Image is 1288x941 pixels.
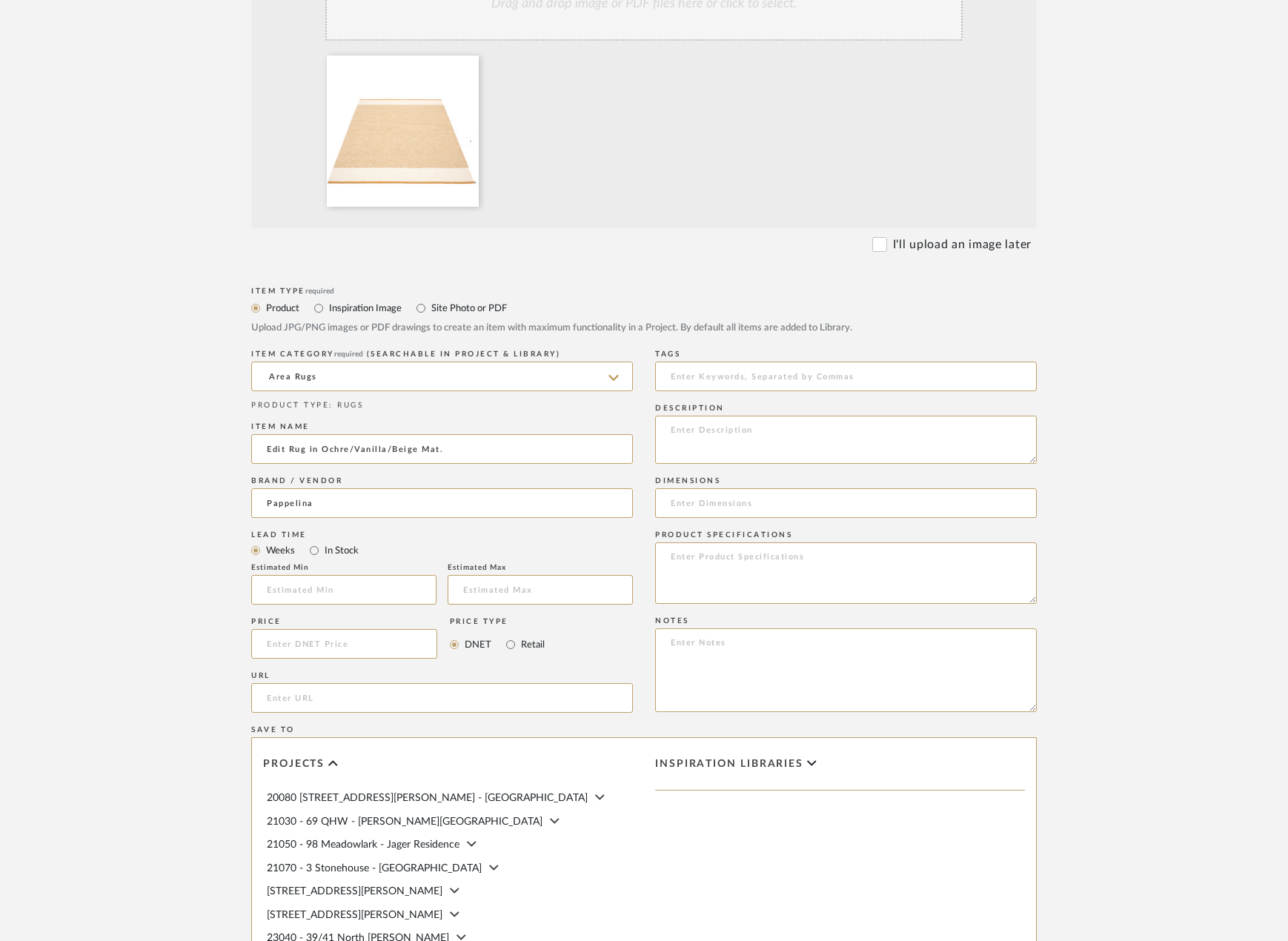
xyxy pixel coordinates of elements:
[334,350,363,358] span: required
[448,563,633,572] div: Estimated Max
[251,434,633,464] input: Enter Name
[265,542,295,559] label: Weeks
[251,299,1037,317] mat-radio-group: Select item type
[328,300,402,316] label: Inspiration Image
[519,636,545,653] label: Retail
[450,629,545,659] mat-radio-group: Select price type
[251,671,633,680] div: URL
[267,910,442,920] span: [STREET_ADDRESS][PERSON_NAME]
[251,488,633,518] input: Unknown
[251,629,437,659] input: Enter DNET Price
[265,300,299,316] label: Product
[655,758,803,771] span: Inspiration libraries
[655,362,1037,391] input: Enter Keywords, Separated by Commas
[251,683,633,713] input: Enter URL
[367,350,561,358] span: (Searchable in Project & Library)
[251,531,633,539] div: Lead Time
[267,817,542,827] span: 21030 - 69 QHW - [PERSON_NAME][GEOGRAPHIC_DATA]
[655,476,1037,485] div: Dimensions
[267,839,459,850] span: 21050 - 98 Meadowlark - Jager Residence
[267,863,482,874] span: 21070 - 3 Stonehouse - [GEOGRAPHIC_DATA]
[450,617,545,626] div: Price Type
[448,575,633,605] input: Estimated Max
[251,617,437,626] div: Price
[655,616,1037,625] div: Notes
[323,542,359,559] label: In Stock
[655,488,1037,518] input: Enter Dimensions
[267,793,588,803] span: 20080 [STREET_ADDRESS][PERSON_NAME] - [GEOGRAPHIC_DATA]
[329,402,363,409] span: : RUGS
[893,236,1032,253] label: I'll upload an image later
[251,287,1037,296] div: Item Type
[251,321,1037,336] div: Upload JPG/PNG images or PDF drawings to create an item with maximum functionality in a Project. ...
[305,287,334,295] span: required
[655,350,1037,359] div: Tags
[251,350,633,359] div: ITEM CATEGORY
[251,422,633,431] div: Item name
[251,725,1037,734] div: Save To
[263,758,325,771] span: Projects
[251,476,633,485] div: Brand / Vendor
[251,362,633,391] input: Type a category to search and select
[463,636,491,653] label: DNET
[655,531,1037,539] div: Product Specifications
[655,404,1037,413] div: Description
[251,541,633,559] mat-radio-group: Select item type
[430,300,507,316] label: Site Photo or PDF
[251,400,633,411] div: PRODUCT TYPE
[251,575,436,605] input: Estimated Min
[251,563,436,572] div: Estimated Min
[267,886,442,897] span: [STREET_ADDRESS][PERSON_NAME]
